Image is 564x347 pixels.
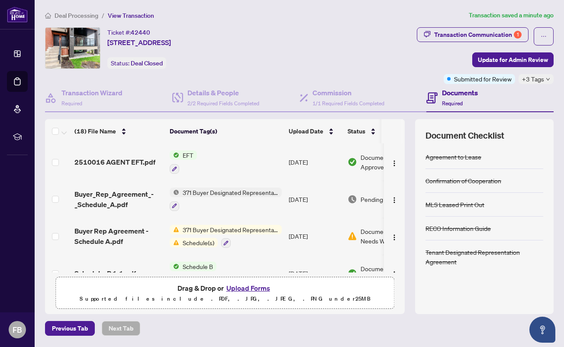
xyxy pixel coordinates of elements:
button: Status IconSchedule B [170,262,216,285]
span: 371 Buyer Designated Representation Agreement - Authority for Purchase or Lease [179,225,282,234]
span: Buyer_Rep_Agreement_-_Schedule_A.pdf [74,189,163,210]
th: Document Tag(s) [166,119,285,143]
span: 1/1 Required Fields Completed [313,100,384,107]
span: 2510016 AGENT EFT.pdf [74,157,155,167]
th: (18) File Name [71,119,166,143]
span: Update for Admin Review [478,53,548,67]
button: Status IconEFT [170,150,197,174]
img: Status Icon [170,150,179,160]
button: Status Icon371 Buyer Designated Representation Agreement - Authority for Purchase or LeaseStatus ... [170,225,282,248]
h4: Documents [442,88,478,98]
img: Document Status [348,269,357,278]
span: 371 Buyer Designated Representation Agreement - Authority for Purchase or Lease [179,188,282,197]
button: Logo [387,229,401,243]
span: ellipsis [541,33,547,39]
th: Status [344,119,418,143]
button: Update for Admin Review [472,52,554,67]
span: Schedule B [179,262,216,271]
span: down [546,77,550,81]
span: Document Checklist [425,130,504,142]
span: Schedule(s) [179,238,218,247]
button: Previous Tab [45,321,95,336]
img: Status Icon [170,225,179,234]
li: / [102,10,104,20]
div: RECO Information Guide [425,224,491,233]
div: Status: [107,57,166,69]
button: Logo [387,266,401,280]
span: Required [61,100,82,107]
span: 42440 [131,29,150,36]
span: Pending Review [361,195,404,204]
article: Transaction saved a minute ago [469,10,554,20]
span: Document Approved [361,152,414,172]
td: [DATE] [285,218,344,255]
span: Document Approved [361,264,414,283]
img: IMG-W12120297_1.jpg [45,28,100,68]
img: Status Icon [170,188,179,197]
img: logo [7,6,28,23]
button: Upload Forms [224,282,273,294]
span: EFT [179,150,197,160]
div: 1 [514,31,522,39]
span: Drag & Drop orUpload FormsSupported files include .PDF, .JPG, .JPEG, .PNG under25MB [56,277,394,309]
img: Document Status [348,157,357,167]
span: Previous Tab [52,321,88,335]
td: [DATE] [285,143,344,181]
div: Agreement to Lease [425,152,481,162]
button: Transaction Communication1 [417,27,529,42]
span: Upload Date [289,126,323,136]
span: Required [442,100,463,107]
span: 2/2 Required Fields Completed [187,100,259,107]
span: Status [348,126,365,136]
td: [DATE] [285,255,344,292]
span: FB [13,324,22,336]
h4: Commission [313,88,384,98]
span: Deal Closed [131,59,163,67]
div: Ticket #: [107,27,150,37]
img: Status Icon [170,238,179,247]
span: Submitted for Review [454,74,512,84]
span: Buyer Rep Agreement - Schedule A.pdf [74,226,163,246]
div: MLS Leased Print Out [425,200,484,209]
img: Logo [391,234,398,241]
span: (18) File Name [74,126,116,136]
span: home [45,13,51,19]
div: Tenant Designated Representation Agreement [425,247,543,266]
h4: Details & People [187,88,259,98]
p: Supported files include .PDF, .JPG, .JPEG, .PNG under 25 MB [61,294,389,304]
div: Confirmation of Cooperation [425,176,501,185]
img: Logo [391,197,398,204]
span: +3 Tags [522,74,544,84]
img: Document Status [348,231,357,241]
h4: Transaction Wizard [61,88,122,98]
span: [STREET_ADDRESS] [107,37,171,48]
span: Document Needs Work [361,227,406,246]
button: Next Tab [102,321,140,336]
th: Upload Date [285,119,344,143]
span: Deal Processing [55,12,98,19]
img: Logo [391,160,398,167]
button: Logo [387,155,401,169]
img: Status Icon [170,262,179,271]
img: Document Status [348,195,357,204]
span: Schedule_B 1 1.pdf [74,268,136,279]
span: Drag & Drop or [177,282,273,294]
td: [DATE] [285,181,344,218]
img: Logo [391,271,398,278]
span: View Transaction [108,12,154,19]
button: Logo [387,192,401,206]
button: Status Icon371 Buyer Designated Representation Agreement - Authority for Purchase or Lease [170,188,282,211]
div: Transaction Communication [434,28,522,42]
button: Open asap [529,317,555,343]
